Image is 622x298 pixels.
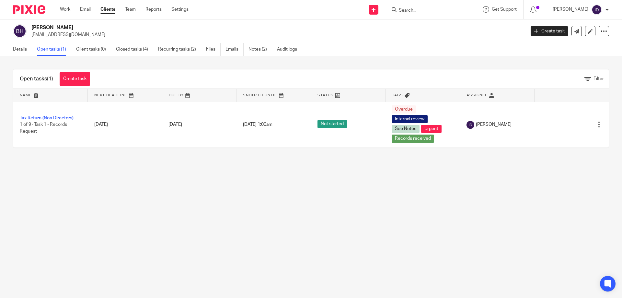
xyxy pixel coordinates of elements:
a: Create task [531,26,568,36]
a: Open tasks (1) [37,43,71,56]
span: Urgent [421,125,442,133]
p: [PERSON_NAME] [553,6,588,13]
span: Status [317,93,334,97]
h2: [PERSON_NAME] [31,24,423,31]
input: Search [398,8,456,14]
a: Details [13,43,32,56]
span: Tags [392,93,403,97]
span: 1 of 9 · Task 1 - Records Request [20,122,67,134]
span: Filter [593,77,604,81]
a: Reports [145,6,162,13]
a: Audit logs [277,43,302,56]
span: Internal review [392,115,428,123]
span: Not started [317,120,347,128]
img: svg%3E [592,5,602,15]
span: Snoozed Until [243,93,277,97]
a: Tax Return (Non Directors) [20,116,74,120]
a: Emails [225,43,244,56]
span: (1) [47,76,53,81]
span: See Notes [392,125,420,133]
a: Client tasks (0) [76,43,111,56]
a: Recurring tasks (2) [158,43,201,56]
a: Settings [171,6,189,13]
a: Files [206,43,221,56]
a: Email [80,6,91,13]
img: Pixie [13,5,45,14]
a: Team [125,6,136,13]
img: svg%3E [13,24,27,38]
a: Create task [60,72,90,86]
h1: Open tasks [20,76,53,82]
span: [PERSON_NAME] [476,121,512,128]
p: [EMAIL_ADDRESS][DOMAIN_NAME] [31,31,521,38]
span: [DATE] [168,122,182,127]
a: Clients [100,6,115,13]
span: Records received [392,135,434,143]
a: Closed tasks (4) [116,43,153,56]
img: svg%3E [466,121,474,129]
span: Overdue [392,105,416,113]
span: [DATE] 1:00am [243,122,272,127]
td: [DATE] [88,102,162,148]
a: Work [60,6,70,13]
span: Get Support [492,7,517,12]
a: Notes (2) [248,43,272,56]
